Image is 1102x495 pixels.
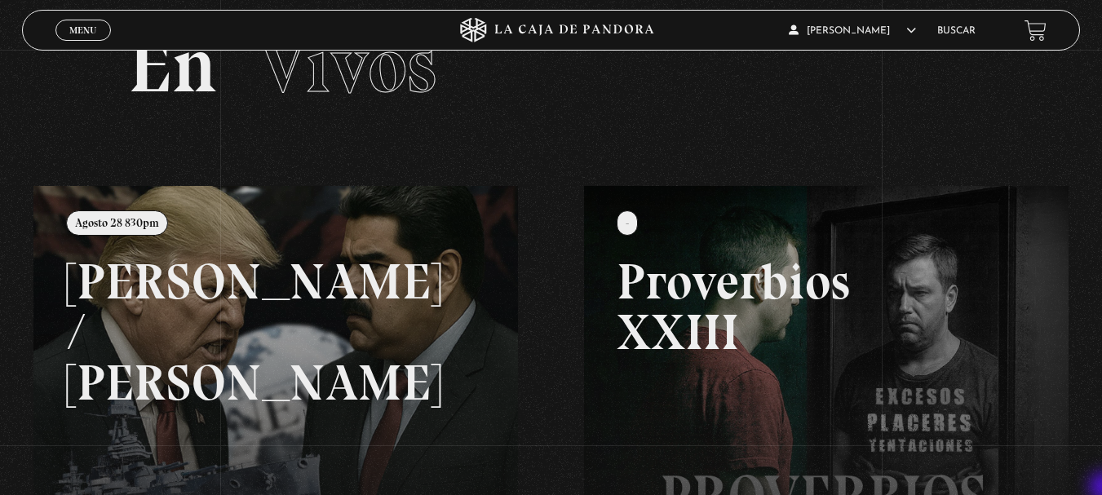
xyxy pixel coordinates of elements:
span: Cerrar [64,39,102,51]
span: Menu [69,25,96,35]
a: Buscar [937,26,976,36]
span: [PERSON_NAME] [789,26,916,36]
a: View your shopping cart [1025,20,1047,42]
span: Vivos [259,19,436,112]
h2: En [128,27,975,104]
